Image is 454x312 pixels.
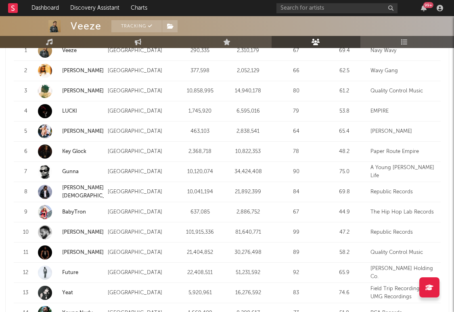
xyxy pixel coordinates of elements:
div: [GEOGRAPHIC_DATA] [108,67,174,75]
a: Future [62,270,78,275]
div: 6,595,016 [226,107,270,115]
button: 99+ [421,5,427,11]
div: 61.2 [322,87,366,95]
div: Republic Records [370,188,437,196]
div: 1 [18,47,34,55]
a: Future [38,266,104,280]
div: 75.0 [322,168,366,176]
div: [GEOGRAPHIC_DATA] [108,87,174,95]
div: 64 [274,128,318,136]
div: 34,424,408 [226,168,270,176]
div: Quality Control Music [370,249,437,257]
div: [GEOGRAPHIC_DATA] [108,249,174,257]
div: 67 [274,208,318,216]
div: 74.6 [322,289,366,297]
a: [PERSON_NAME][DEMOGRAPHIC_DATA] [38,184,104,200]
div: 10,822,353 [226,148,270,156]
div: [GEOGRAPHIC_DATA] [108,148,174,156]
div: 53.8 [322,107,366,115]
div: [GEOGRAPHIC_DATA] [108,168,174,176]
div: [GEOGRAPHIC_DATA] [108,128,174,136]
a: [PERSON_NAME] [62,88,104,94]
div: 83 [274,289,318,297]
a: [PERSON_NAME][DEMOGRAPHIC_DATA] [62,185,121,199]
a: LUCKI [62,109,77,114]
a: [PERSON_NAME] [38,64,104,78]
div: 65.9 [322,269,366,277]
div: 11 [18,249,34,257]
a: BabyTron [38,205,104,219]
a: Veeze [38,44,104,58]
div: 377,598 [178,67,222,75]
div: 92 [274,269,318,277]
a: Key Glock [38,144,104,159]
div: 90 [274,168,318,176]
div: [GEOGRAPHIC_DATA] [108,289,174,297]
div: Veeze [71,20,101,32]
div: Navy Wavy [370,47,437,55]
div: [GEOGRAPHIC_DATA] [108,228,174,237]
div: Republic Records [370,228,437,237]
div: 69.8 [322,188,366,196]
div: 2,886,752 [226,208,270,216]
div: 8 [18,188,34,196]
a: LUCKI [38,104,104,118]
div: 637,085 [178,208,222,216]
input: Search for artists [276,3,398,13]
div: 21,892,399 [226,188,270,196]
div: 67 [274,47,318,55]
a: [PERSON_NAME] [62,129,104,134]
div: 81,640,771 [226,228,270,237]
div: 84 [274,188,318,196]
div: [GEOGRAPHIC_DATA] [108,47,174,55]
div: 89 [274,249,318,257]
div: 30,276,498 [226,249,270,257]
div: 78 [274,148,318,156]
div: [GEOGRAPHIC_DATA] [108,208,174,216]
div: 2 [18,67,34,75]
div: 9 [18,208,34,216]
div: 3 [18,87,34,95]
div: Field Trip Recordings and UMG Recordings [370,285,437,301]
div: [PERSON_NAME] Holding Co. [370,265,437,281]
div: 80 [274,87,318,95]
a: Yeat [38,286,104,300]
div: 51,231,592 [226,269,270,277]
a: BabyTron [62,209,86,215]
div: 65.4 [322,128,366,136]
div: 14,940,178 [226,87,270,95]
div: 62.5 [322,67,366,75]
div: The Hip Hop Lab Records [370,208,437,216]
button: Tracking [111,20,162,32]
div: 99 + [423,2,433,8]
div: 10,120,074 [178,168,222,176]
div: 10,041,194 [178,188,222,196]
a: [PERSON_NAME] [38,245,104,260]
div: 22,408,511 [178,269,222,277]
div: Paper Route Empire [370,148,437,156]
div: A Young [PERSON_NAME] Life [370,164,437,180]
div: [GEOGRAPHIC_DATA] [108,188,174,196]
div: 101,915,336 [178,228,222,237]
div: 2,838,541 [226,128,270,136]
div: 10,858,995 [178,87,222,95]
div: 5,920,961 [178,289,222,297]
div: 66 [274,67,318,75]
a: Gunna [62,169,79,174]
a: [PERSON_NAME] [62,68,104,73]
div: 10 [18,228,34,237]
div: 2,310,179 [226,47,270,55]
div: [GEOGRAPHIC_DATA] [108,269,174,277]
div: [GEOGRAPHIC_DATA] [108,107,174,115]
div: Wavy Gang [370,67,437,75]
div: 4 [18,107,34,115]
div: 2,052,129 [226,67,270,75]
div: [PERSON_NAME] [370,128,437,136]
div: 44.9 [322,208,366,216]
div: 13 [18,289,34,297]
a: [PERSON_NAME] [38,225,104,239]
a: [PERSON_NAME] [62,230,104,235]
a: [PERSON_NAME] [62,250,104,255]
a: [PERSON_NAME] [38,124,104,138]
div: 99 [274,228,318,237]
